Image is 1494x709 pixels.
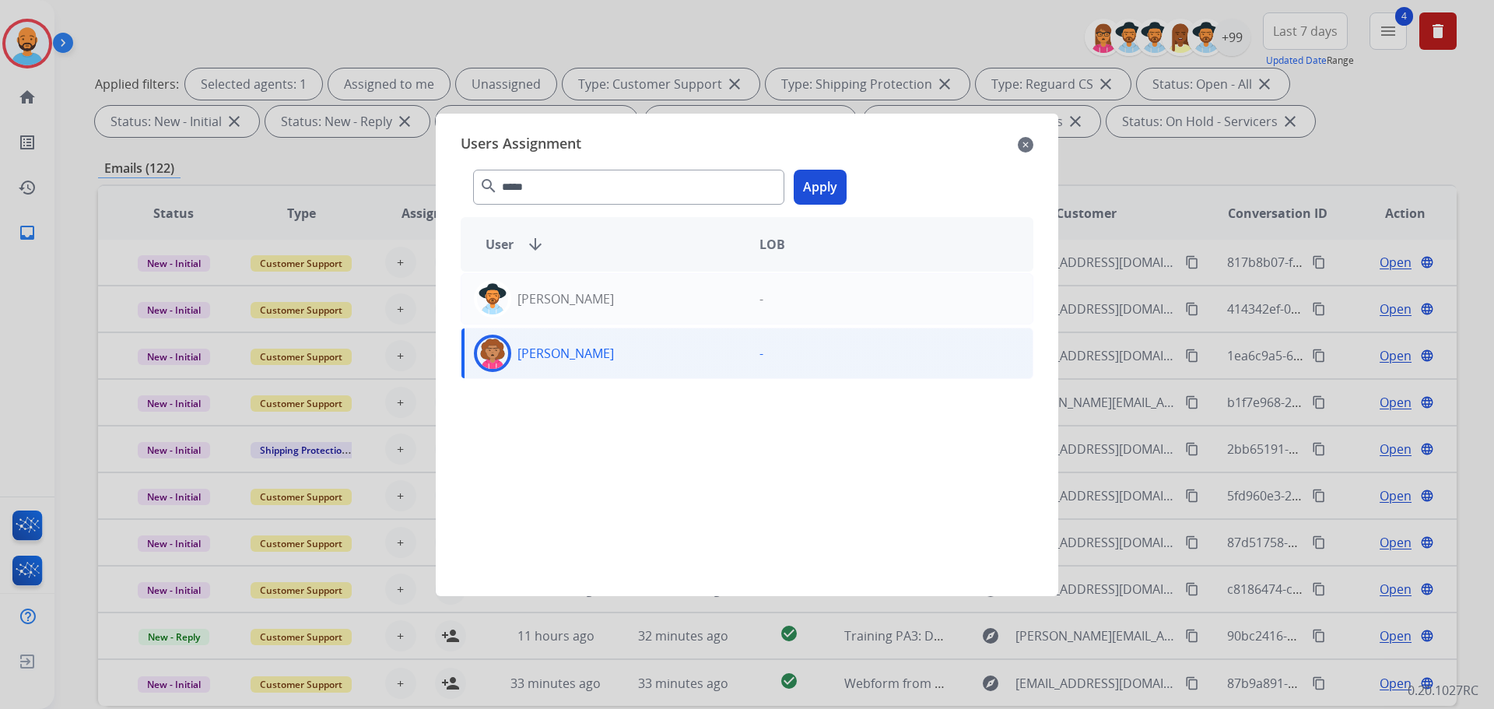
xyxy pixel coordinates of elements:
p: - [759,344,763,363]
p: [PERSON_NAME] [517,344,614,363]
button: Apply [794,170,847,205]
div: User [473,235,747,254]
p: [PERSON_NAME] [517,290,614,308]
p: - [759,290,763,308]
mat-icon: close [1018,135,1033,154]
span: Users Assignment [461,132,581,157]
mat-icon: search [479,177,498,195]
span: LOB [759,235,785,254]
mat-icon: arrow_downward [526,235,545,254]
